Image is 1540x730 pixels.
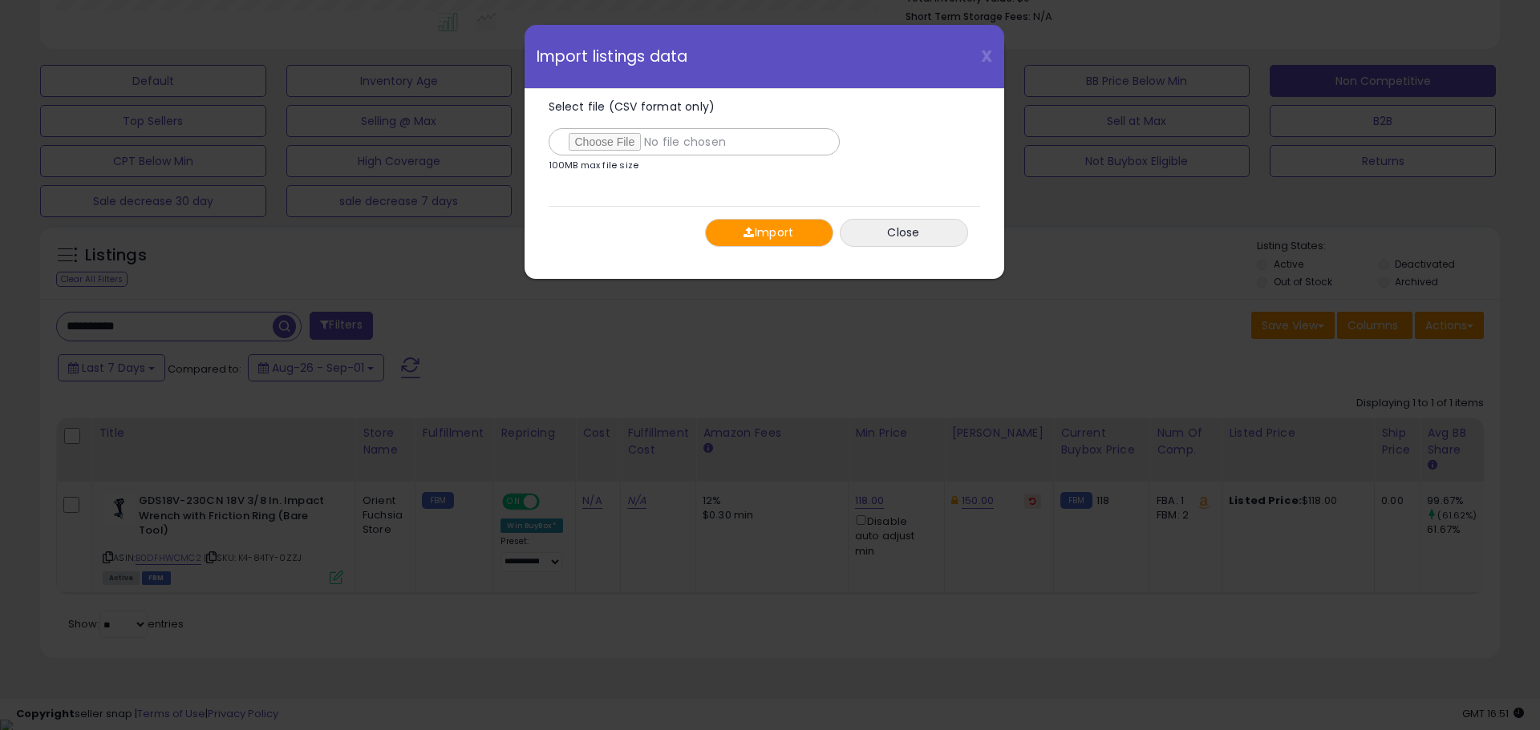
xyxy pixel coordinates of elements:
span: Select file (CSV format only) [549,99,715,115]
button: Import [705,219,833,247]
span: X [981,45,992,67]
span: Import listings data [537,49,688,64]
button: Close [840,219,968,247]
p: 100MB max file size [549,161,639,170]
